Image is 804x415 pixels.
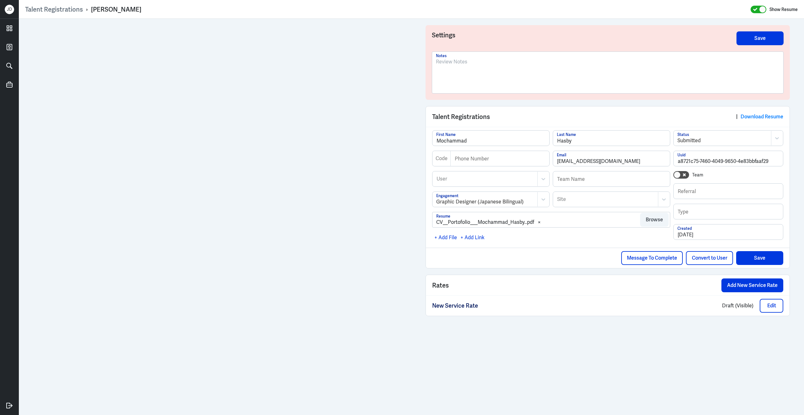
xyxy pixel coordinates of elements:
[769,5,798,13] label: Show Resume
[593,302,754,310] p: Draft (Visible)
[760,299,783,313] button: Edit
[25,5,83,13] a: Talent Registrations
[5,5,14,14] div: J D
[736,251,783,265] button: Save
[736,113,783,121] div: |
[674,204,783,219] input: Type
[432,281,449,290] span: Rates
[741,113,783,120] a: Download Resume
[736,31,784,45] button: Save
[459,232,486,243] div: + Add Link
[83,5,91,13] p: ›
[426,106,790,127] div: Talent Registrations
[640,213,669,227] button: Browse
[33,25,397,409] iframe: https://ppcdn.hiredigital.com/register/2fb39fa4/resumes/584888114/CV__Portofolio___Mochammad_Hasb...
[674,151,783,166] input: Uuid
[91,5,141,13] div: [PERSON_NAME]
[432,302,593,310] p: New Service Rate
[621,251,683,265] button: Message To Complete
[432,232,459,243] div: + Add File
[553,131,670,146] input: Last Name
[692,172,703,178] label: Team
[721,278,783,292] button: Add New Service Rate
[436,218,534,226] div: CV__Portofolio___Mochammad_Hasby..pdf
[553,151,670,166] input: Email
[553,171,670,186] input: Team Name
[451,151,549,166] input: Phone Number
[686,251,733,265] button: Convert to User
[674,184,783,199] input: Referral
[432,131,549,146] input: First Name
[432,31,736,45] h3: Settings
[674,224,783,240] input: Created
